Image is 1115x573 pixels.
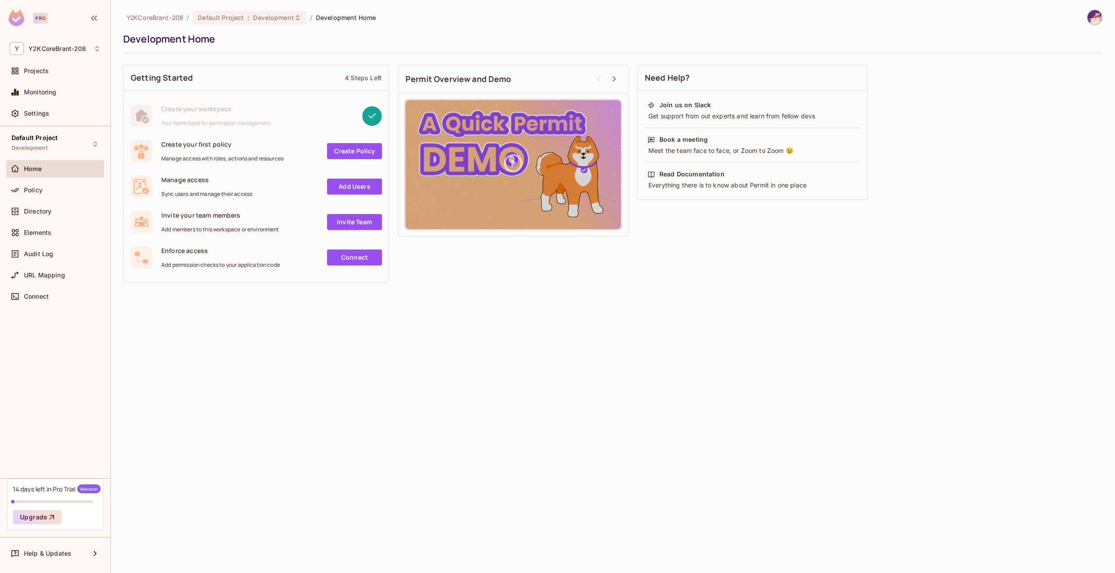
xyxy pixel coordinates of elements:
span: Permit Overview and Demo [405,74,511,85]
span: Your home base for permission management [161,120,271,127]
span: Add permission checks to your application code [161,261,280,269]
div: Get support from out experts and learn from fellow devs [647,112,858,121]
span: Welcome! [77,484,101,493]
span: Audit Log [24,250,53,257]
span: : [247,14,250,21]
div: Development Home [123,32,1098,46]
button: Upgrade [13,510,62,524]
div: Join us on Slack [659,101,711,109]
span: Policy [24,187,43,194]
span: Elements [24,229,51,236]
span: Development [12,144,47,152]
span: Manage access with roles, actions and resources [161,155,284,162]
span: Y [10,42,24,55]
div: Pro [33,13,48,23]
li: / [310,13,312,22]
span: Invite your team members [161,211,279,219]
img: SReyMgAAAABJRU5ErkJggg== [8,10,24,26]
span: Monitoring [24,89,57,96]
span: Connect [24,293,49,300]
a: Add Users [327,179,382,195]
div: 14 days left in Pro Trial [13,484,101,493]
div: 4 Steps Left [345,74,382,82]
div: Everything there is to know about Permit in one place [647,181,858,190]
span: Enforce access [161,246,280,255]
div: Meet the team face to face, or Zoom to Zoom 😉 [647,146,858,155]
span: Sync users and manage their access [161,191,252,198]
span: Directory [24,208,51,215]
span: Workspace: Y2KCoreBrant-208 [28,45,86,52]
span: Development [253,13,294,22]
img: Brant Marshall (Brant) [1088,10,1102,25]
span: Settings [24,110,49,117]
span: Help & Updates [24,550,71,557]
span: the active workspace [127,13,183,22]
span: Create your workspace [161,105,271,113]
div: Read Documentation [659,170,725,179]
span: Home [24,165,42,172]
a: Invite Team [327,214,382,230]
div: Book a meeting [659,135,708,144]
span: Add members to this workspace or environment [161,226,279,233]
span: Manage access [161,175,252,184]
span: Need Help? [645,72,690,83]
span: URL Mapping [24,272,65,279]
span: Development Home [316,13,376,22]
span: Projects [24,67,49,74]
span: Create your first policy [161,140,284,148]
span: Default Project [12,134,58,141]
a: Connect [327,249,382,265]
span: Getting Started [131,72,193,83]
a: Create Policy [327,143,382,159]
li: / [187,13,189,22]
span: Default Project [198,13,244,22]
